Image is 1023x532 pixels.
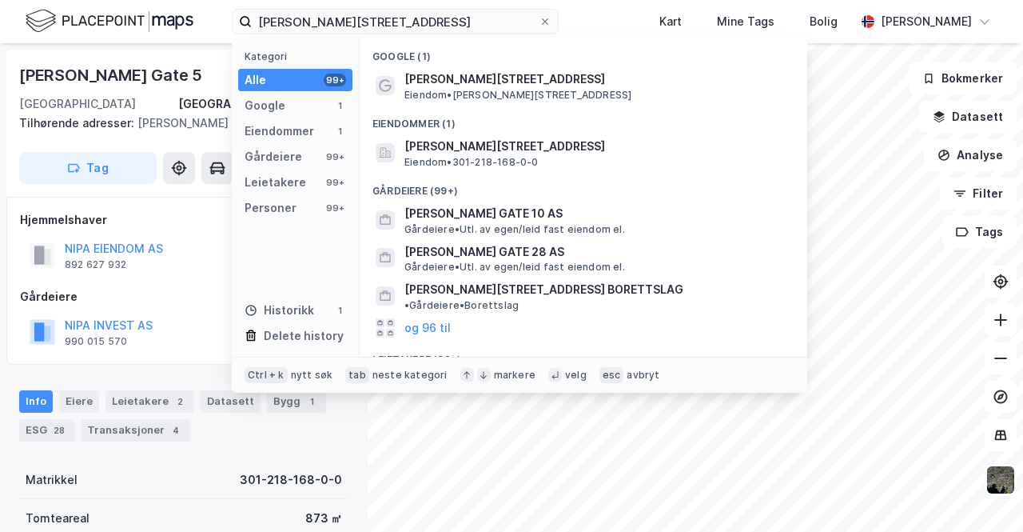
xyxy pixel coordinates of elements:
div: Historikk [245,301,314,320]
div: Matrikkel [26,470,78,490]
div: 99+ [324,150,346,163]
div: Eiere [59,390,99,413]
div: [PERSON_NAME] [881,12,972,31]
div: 99+ [324,74,346,86]
div: Tomteareal [26,509,90,528]
span: Eiendom • 301-218-168-0-0 [404,156,539,169]
div: 99+ [324,202,346,214]
span: • [404,299,409,311]
div: [PERSON_NAME] Gate 7 [19,114,336,133]
button: Tag [19,152,157,184]
div: Ctrl + k [245,367,288,383]
div: Hjemmelshaver [20,210,348,230]
span: Gårdeiere • Utl. av egen/leid fast eiendom el. [404,223,625,236]
div: velg [565,369,587,382]
div: Google [245,96,285,115]
button: Analyse [924,139,1017,171]
span: Eiendom • [PERSON_NAME][STREET_ADDRESS] [404,89,631,102]
button: og 96 til [404,318,451,338]
div: 1 [304,394,320,410]
div: ESG [19,419,74,442]
div: Alle [245,70,266,90]
button: Tags [942,216,1017,248]
div: 28 [50,422,68,438]
div: Personer [245,198,297,218]
div: Datasett [201,390,261,413]
span: [PERSON_NAME] GATE 28 AS [404,242,788,262]
div: Gårdeiere [245,147,302,166]
div: Kategori [245,50,352,62]
div: [GEOGRAPHIC_DATA] [19,94,136,114]
iframe: Chat Widget [943,455,1023,532]
div: nytt søk [291,369,333,382]
div: Leietakere [245,173,306,192]
div: Bygg [267,390,326,413]
div: Leietakere [105,390,194,413]
div: markere [494,369,535,382]
div: [GEOGRAPHIC_DATA], 218/168 [178,94,348,114]
div: Info [19,390,53,413]
div: Eiendommer [245,122,314,141]
img: logo.f888ab2527a4732fd821a326f86c7f29.svg [26,7,193,35]
button: Datasett [919,101,1017,133]
div: Eiendommer (1) [360,105,807,134]
span: Gårdeiere • Borettslag [404,299,519,312]
span: Gårdeiere • Utl. av egen/leid fast eiendom el. [404,261,625,274]
input: Søk på adresse, matrikkel, gårdeiere, leietakere eller personer [252,10,539,34]
div: 873 ㎡ [305,509,342,528]
div: 301-218-168-0-0 [240,470,342,490]
div: Transaksjoner [81,419,190,442]
div: [PERSON_NAME] Gate 5 [19,62,205,88]
div: 2 [172,394,188,410]
span: Tilhørende adresser: [19,116,137,130]
div: tab [345,367,369,383]
span: [PERSON_NAME][STREET_ADDRESS] BORETTSLAG [404,280,683,299]
div: 892 627 932 [65,258,126,271]
span: [PERSON_NAME][STREET_ADDRESS] [404,137,788,156]
div: 1 [333,99,346,112]
div: Google (1) [360,38,807,66]
div: Delete history [264,326,344,346]
div: 1 [333,125,346,138]
div: Gårdeiere [20,287,348,306]
div: 99+ [324,176,346,189]
span: [PERSON_NAME] GATE 10 AS [404,204,788,223]
div: 990 015 570 [65,335,127,348]
div: 4 [168,422,184,438]
span: [PERSON_NAME][STREET_ADDRESS] [404,70,788,89]
div: esc [599,367,624,383]
div: Bolig [810,12,838,31]
button: Filter [940,178,1017,210]
button: Bokmerker [909,62,1017,94]
div: Mine Tags [717,12,774,31]
div: Gårdeiere (99+) [360,172,807,201]
div: 1 [333,304,346,317]
div: avbryt [627,369,659,382]
div: Leietakere (99+) [360,341,807,370]
div: Kart [659,12,682,31]
div: neste kategori [372,369,448,382]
